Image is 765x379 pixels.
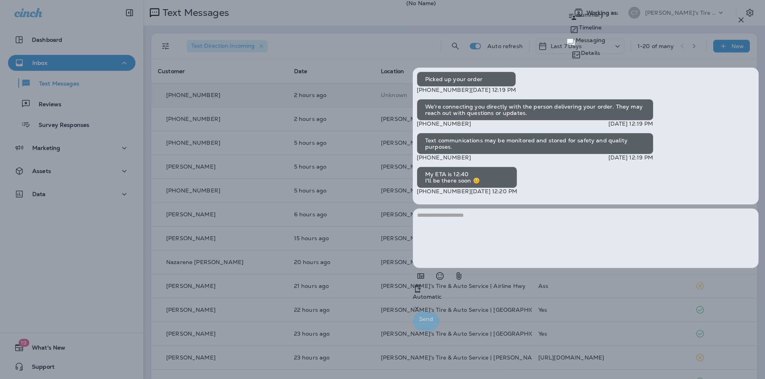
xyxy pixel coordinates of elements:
p: Details [581,50,600,56]
p: [DATE] 12:19 PM [471,87,516,93]
p: [PHONE_NUMBER] [417,87,471,93]
p: [DATE] 12:19 PM [608,154,653,161]
div: Text communications may be monitored and stored for safety and quality purposes. [417,133,653,154]
p: Automatic [413,293,759,300]
p: [PHONE_NUMBER] [417,121,471,127]
p: [PHONE_NUMBER] [417,154,471,161]
p: Timeline [579,24,602,31]
p: Messaging [576,37,605,43]
div: We're connecting you directly with the person delivering your order. They may reach out with ques... [417,99,653,121]
p: [DATE] 12:19 PM [608,121,653,127]
div: My ETA is 12:40 I'll be there soon 😊 [417,167,517,188]
p: [DATE] 12:20 PM [471,188,517,194]
p: [PHONE_NUMBER] [417,188,471,194]
p: Summary [577,12,604,18]
div: Picked up your order [417,72,516,87]
button: Select an emoji [432,268,448,284]
button: Add in a premade template [413,268,429,284]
